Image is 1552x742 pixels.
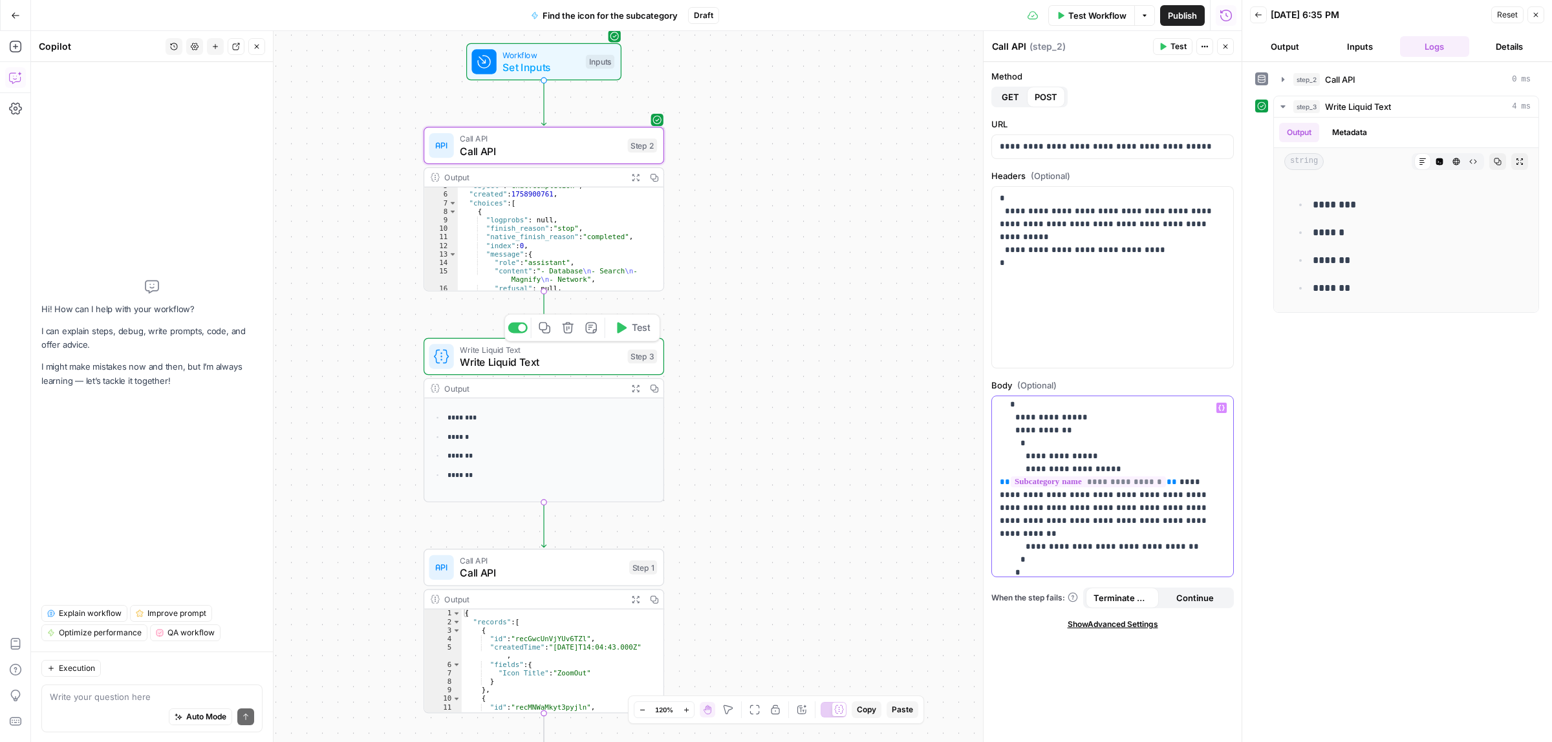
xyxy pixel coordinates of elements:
span: Find the icon for the subcategory [543,9,678,22]
div: 9 [424,216,458,224]
div: 4 [424,635,462,643]
span: Write Liquid Text [460,354,621,370]
label: Method [991,70,1234,83]
div: 8 [424,207,458,216]
button: 4 ms [1274,96,1538,117]
span: Call API [460,555,623,567]
div: Inputs [586,55,614,69]
div: 11 [424,233,458,242]
span: 0 ms [1512,74,1531,85]
div: 11 [424,703,462,712]
span: Continue [1176,591,1214,604]
div: 2 [424,618,462,626]
span: Optimize performance [59,627,142,639]
span: Write Liquid Text [460,343,621,355]
span: POST [1035,90,1057,103]
button: QA workflow [150,624,221,641]
button: Copy [852,701,881,718]
div: Output [444,382,621,394]
button: Output [1250,36,1320,57]
button: Reset [1491,6,1524,23]
label: Headers [991,169,1234,182]
span: Test [632,321,651,335]
button: Paste [887,701,918,718]
div: 16 [424,284,458,293]
div: WorkflowSet InputsInputs [424,43,664,81]
button: Find the icon for the subcategory [523,5,685,26]
label: Body [991,379,1234,392]
span: Call API [460,143,621,159]
button: Optimize performance [41,624,147,641]
button: 0 ms [1274,69,1538,90]
div: Step 3 [628,350,658,364]
button: Publish [1160,5,1205,26]
div: Step 2 [628,138,658,153]
p: I can explain steps, debug, write prompts, code, and offer advice. [41,324,263,352]
div: Step 1 [629,560,657,575]
button: Test [609,318,656,338]
span: Toggle code folding, rows 7 through 20 [448,199,457,207]
button: Metadata [1324,123,1375,142]
span: Call API [1325,73,1355,86]
span: 120% [655,705,673,715]
div: 12 [424,712,462,728]
button: Execution [41,660,101,677]
span: step_3 [1293,100,1320,113]
span: step_2 [1293,73,1320,86]
span: Test Workflow [1068,9,1126,22]
span: (Optional) [1031,169,1070,182]
span: QA workflow [167,627,215,639]
div: 7 [424,199,458,207]
div: 6 [424,191,458,199]
span: Test [1170,41,1187,52]
button: Inputs [1325,36,1395,57]
span: Execution [59,662,95,674]
div: 7 [424,669,462,677]
span: Auto Mode [186,711,226,723]
div: 14 [424,259,458,267]
div: 10 [424,695,462,703]
span: Toggle code folding, rows 6 through 8 [452,661,460,669]
span: Workflow [502,48,579,61]
div: 15 [424,268,458,284]
button: Continue [1159,588,1232,608]
button: Auto Mode [169,708,232,725]
button: GET [994,87,1027,107]
button: Test [1153,38,1192,55]
span: (Optional) [1017,379,1057,392]
span: Call API [460,132,621,145]
span: string [1284,153,1324,170]
span: Improve prompt [147,608,206,619]
span: Toggle code folding, rows 8 through 19 [448,207,457,216]
div: 1 [424,609,462,618]
span: Draft [694,10,713,21]
span: Write Liquid Text [1325,100,1391,113]
span: Paste [892,704,913,715]
span: Copy [857,704,876,715]
div: 5 [424,644,462,661]
div: Call APICall APIStep 1Output{ "records":[ { "id":"recGwcUnVjYUv6TZl", "createdTime":"[DATE]T14:04... [424,549,664,713]
span: Show Advanced Settings [1068,619,1158,630]
div: 9 [424,686,462,695]
span: Call API [460,565,623,580]
span: GET [1002,90,1019,103]
div: Copilot [39,40,162,53]
g: Edge from step_2 to step_3 [541,291,546,336]
span: Publish [1168,9,1197,22]
span: Toggle code folding, rows 3 through 9 [452,626,460,635]
span: Explain workflow [59,608,122,619]
div: Output [444,593,621,606]
a: When the step fails: [991,592,1078,604]
button: Output [1279,123,1319,142]
div: 6 [424,661,462,669]
span: Toggle code folding, rows 10 through 16 [452,695,460,703]
span: Toggle code folding, rows 1 through 705 [452,609,460,618]
div: 4 ms [1274,118,1538,312]
label: URL [991,118,1234,131]
span: Reset [1497,9,1518,21]
button: Logs [1400,36,1470,57]
button: Explain workflow [41,605,127,622]
g: Edge from start to step_2 [541,81,546,125]
span: Toggle code folding, rows 13 through 18 [448,250,457,259]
